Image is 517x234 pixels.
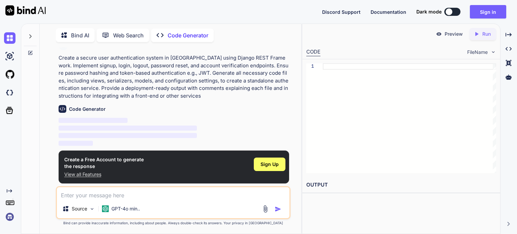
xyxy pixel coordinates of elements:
img: attachment [262,205,269,213]
button: Documentation [371,8,406,15]
img: preview [436,31,442,37]
h2: OUTPUT [302,177,500,193]
div: 1 [306,63,314,70]
span: ‌ [59,118,128,123]
h6: Code Generator [69,106,106,112]
span: FileName [467,49,488,56]
span: Dark mode [416,8,442,15]
img: GPT-4o mini [102,205,109,212]
p: Bind AI [71,31,89,39]
p: Source [72,205,87,212]
img: Bind AI [5,5,46,15]
img: signin [4,211,15,223]
button: Sign in [470,5,506,19]
span: Documentation [371,9,406,15]
span: ‌ [59,141,93,146]
img: icon [275,206,281,212]
img: Pick Models [89,206,95,212]
span: ‌ [59,126,197,131]
img: chat [4,32,15,44]
h1: Create a Free Account to generate the response [64,156,144,170]
p: View all Features [64,171,144,178]
p: Web Search [113,31,144,39]
p: GPT-4o min.. [111,205,140,212]
span: ‌ [59,133,197,138]
span: Discord Support [322,9,360,15]
img: ai-studio [4,51,15,62]
img: chevron down [490,49,496,55]
img: darkCloudIdeIcon [4,87,15,98]
p: Run [482,31,491,37]
span: Sign Up [261,161,279,168]
p: Preview [445,31,463,37]
p: Create a secure user authentication system in [GEOGRAPHIC_DATA] using Django REST Framework. Impl... [59,54,289,100]
p: Bind can provide inaccurate information, including about people. Always double-check its answers.... [56,221,290,226]
div: CODE [306,48,320,56]
p: Code Generator [168,31,208,39]
button: Discord Support [322,8,360,15]
img: githubLight [4,69,15,80]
